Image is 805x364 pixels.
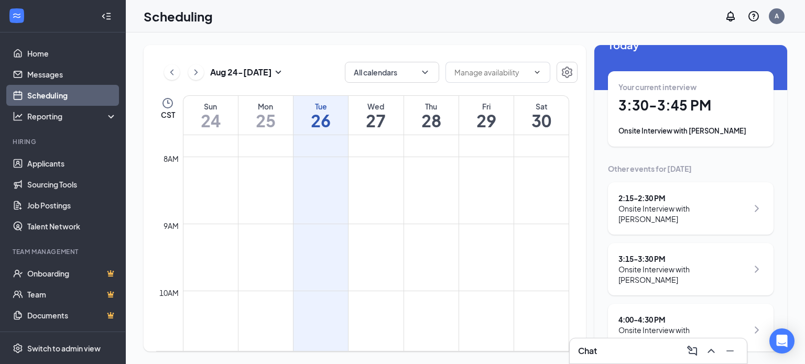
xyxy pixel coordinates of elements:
[27,195,117,216] a: Job Postings
[27,85,117,106] a: Scheduling
[533,68,541,76] svg: ChevronDown
[705,345,717,357] svg: ChevronUp
[459,96,514,135] a: August 29, 2025
[238,112,293,129] h1: 25
[27,43,117,64] a: Home
[404,96,459,135] a: August 28, 2025
[164,64,180,80] button: ChevronLeft
[618,96,763,114] h1: 3:30 - 3:45 PM
[13,137,115,146] div: Hiring
[618,126,763,136] div: Onsite Interview with [PERSON_NAME]
[349,101,403,112] div: Wed
[13,247,115,256] div: Team Management
[238,96,293,135] a: August 25, 2025
[454,67,529,78] input: Manage availability
[157,287,181,299] div: 10am
[618,264,748,285] div: Onsite Interview with [PERSON_NAME]
[27,305,117,326] a: DocumentsCrown
[747,10,760,23] svg: QuestionInfo
[750,202,763,215] svg: ChevronRight
[293,101,348,112] div: Tue
[775,12,779,20] div: A
[618,253,748,264] div: 3:15 - 3:30 PM
[769,328,795,354] div: Open Intercom Messenger
[272,66,285,79] svg: SmallChevronDown
[404,112,459,129] h1: 28
[618,203,748,224] div: Onsite Interview with [PERSON_NAME]
[618,193,748,203] div: 2:15 - 2:30 PM
[724,10,737,23] svg: Notifications
[238,101,293,112] div: Mon
[161,109,175,120] span: CST
[618,82,763,92] div: Your current interview
[161,220,181,231] div: 9am
[750,263,763,275] svg: ChevronRight
[101,11,112,21] svg: Collapse
[27,326,117,347] a: SurveysCrown
[27,216,117,237] a: Talent Network
[167,66,177,79] svg: ChevronLeft
[608,163,774,174] div: Other events for [DATE]
[618,325,748,346] div: Onsite Interview with [PERSON_NAME]
[514,101,569,112] div: Sat
[161,97,174,109] svg: Clock
[420,67,430,78] svg: ChevronDown
[27,111,117,122] div: Reporting
[27,174,117,195] a: Sourcing Tools
[557,62,578,83] button: Settings
[750,324,763,336] svg: ChevronRight
[183,101,238,112] div: Sun
[514,112,569,129] h1: 30
[293,112,348,129] h1: 26
[618,314,748,325] div: 4:00 - 4:30 PM
[724,345,736,357] svg: Minimize
[183,112,238,129] h1: 24
[608,37,774,53] span: Today
[191,66,201,79] svg: ChevronRight
[144,7,213,25] h1: Scheduling
[345,62,439,83] button: All calendarsChevronDown
[12,10,22,21] svg: WorkstreamLogo
[161,153,181,164] div: 8am
[13,111,23,122] svg: Analysis
[27,153,117,174] a: Applicants
[459,112,514,129] h1: 29
[684,343,701,359] button: ComposeMessage
[578,345,597,357] h3: Chat
[686,345,699,357] svg: ComposeMessage
[27,64,117,85] a: Messages
[349,112,403,129] h1: 27
[183,96,238,135] a: August 24, 2025
[27,284,117,305] a: TeamCrown
[188,64,204,80] button: ChevronRight
[514,96,569,135] a: August 30, 2025
[404,101,459,112] div: Thu
[349,96,403,135] a: August 27, 2025
[210,67,272,78] h3: Aug 24 - [DATE]
[703,343,720,359] button: ChevronUp
[13,343,23,354] svg: Settings
[27,263,117,284] a: OnboardingCrown
[722,343,738,359] button: Minimize
[459,101,514,112] div: Fri
[293,96,348,135] a: August 26, 2025
[27,343,101,354] div: Switch to admin view
[561,66,573,79] svg: Settings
